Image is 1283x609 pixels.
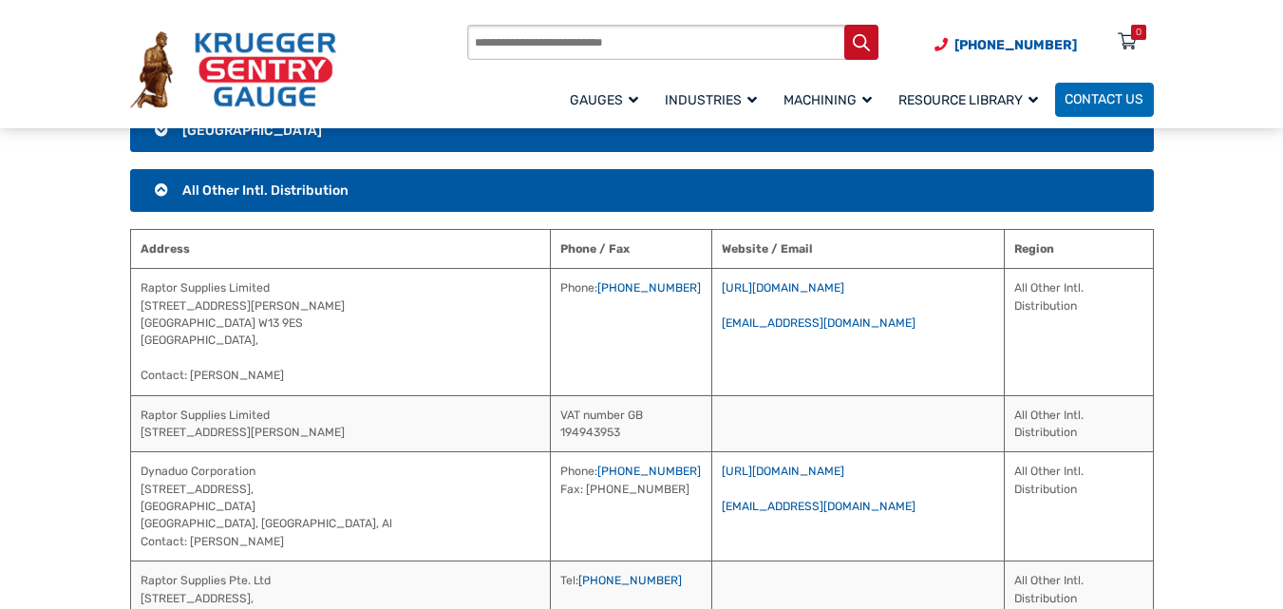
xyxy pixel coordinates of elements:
[130,229,550,268] th: Address
[722,281,844,295] a: [URL][DOMAIN_NAME]
[578,574,682,587] a: [PHONE_NUMBER]
[1004,269,1153,395] td: All Other Intl. Distribution
[722,465,844,478] a: [URL][DOMAIN_NAME]
[889,80,1055,119] a: Resource Library
[570,92,638,108] span: Gauges
[1055,83,1154,117] a: Contact Us
[655,80,774,119] a: Industries
[597,465,701,478] a: [PHONE_NUMBER]
[182,123,322,139] span: [GEOGRAPHIC_DATA]
[1136,25,1141,40] div: 0
[774,80,889,119] a: Machining
[182,182,349,199] span: All Other Intl. Distribution
[722,500,915,513] a: [EMAIL_ADDRESS][DOMAIN_NAME]
[1065,92,1143,108] span: Contact Us
[597,281,701,295] a: [PHONE_NUMBER]
[130,269,550,395] td: Raptor Supplies Limited [STREET_ADDRESS][PERSON_NAME] [GEOGRAPHIC_DATA] W13 9ES [GEOGRAPHIC_DATA]...
[1004,229,1153,268] th: Region
[712,229,1005,268] th: Website / Email
[550,395,711,452] td: VAT number GB 194943953
[783,92,872,108] span: Machining
[130,452,550,561] td: Dynaduo Corporation [STREET_ADDRESS], [GEOGRAPHIC_DATA] [GEOGRAPHIC_DATA], [GEOGRAPHIC_DATA], Al ...
[130,395,550,452] td: Raptor Supplies Limited [STREET_ADDRESS][PERSON_NAME]
[954,37,1077,53] span: [PHONE_NUMBER]
[1004,452,1153,561] td: All Other Intl. Distribution
[550,452,711,561] td: Phone: Fax: [PHONE_NUMBER]
[550,229,711,268] th: Phone / Fax
[1004,395,1153,452] td: All Other Intl. Distribution
[665,92,757,108] span: Industries
[560,80,655,119] a: Gauges
[130,31,336,107] img: Krueger Sentry Gauge
[722,316,915,330] a: [EMAIL_ADDRESS][DOMAIN_NAME]
[934,35,1077,55] a: Phone Number (920) 434-8860
[898,92,1038,108] span: Resource Library
[550,269,711,395] td: Phone:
